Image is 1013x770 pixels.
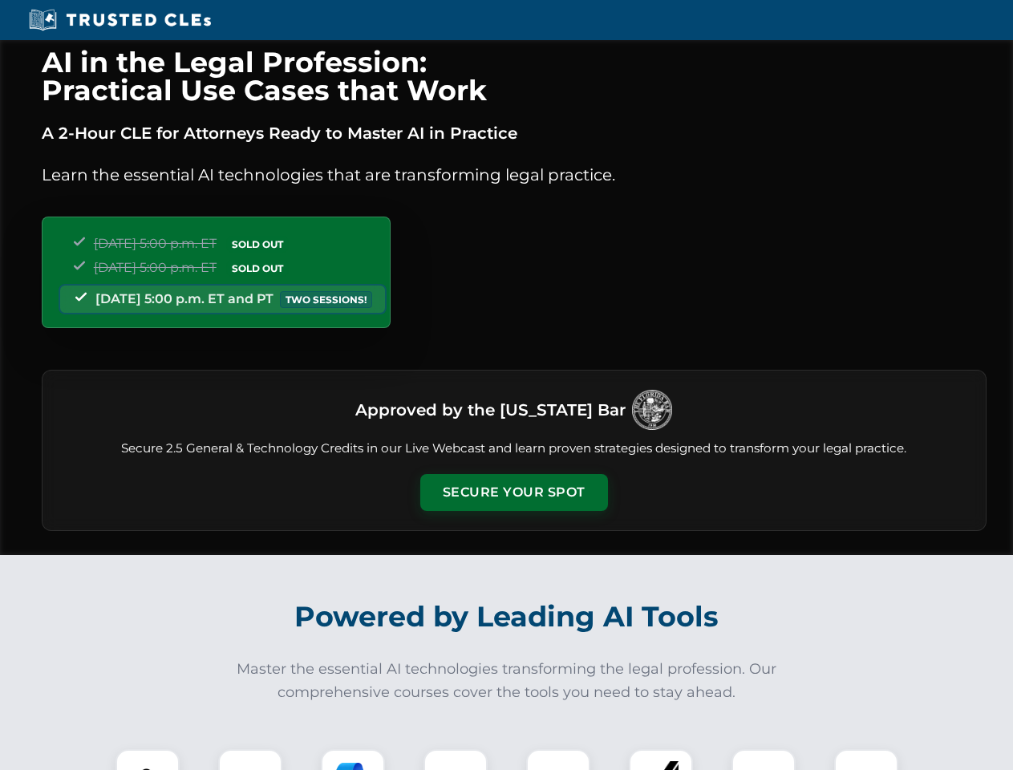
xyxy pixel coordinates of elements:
p: Learn the essential AI technologies that are transforming legal practice. [42,162,987,188]
span: [DATE] 5:00 p.m. ET [94,236,217,251]
img: Logo [632,390,672,430]
h1: AI in the Legal Profession: Practical Use Cases that Work [42,48,987,104]
p: A 2-Hour CLE for Attorneys Ready to Master AI in Practice [42,120,987,146]
p: Secure 2.5 General & Technology Credits in our Live Webcast and learn proven strategies designed ... [62,440,966,458]
p: Master the essential AI technologies transforming the legal profession. Our comprehensive courses... [226,658,788,704]
img: Trusted CLEs [24,8,216,32]
h2: Powered by Leading AI Tools [63,589,951,645]
span: [DATE] 5:00 p.m. ET [94,260,217,275]
h3: Approved by the [US_STATE] Bar [355,395,626,424]
span: SOLD OUT [226,236,289,253]
button: Secure Your Spot [420,474,608,511]
span: SOLD OUT [226,260,289,277]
